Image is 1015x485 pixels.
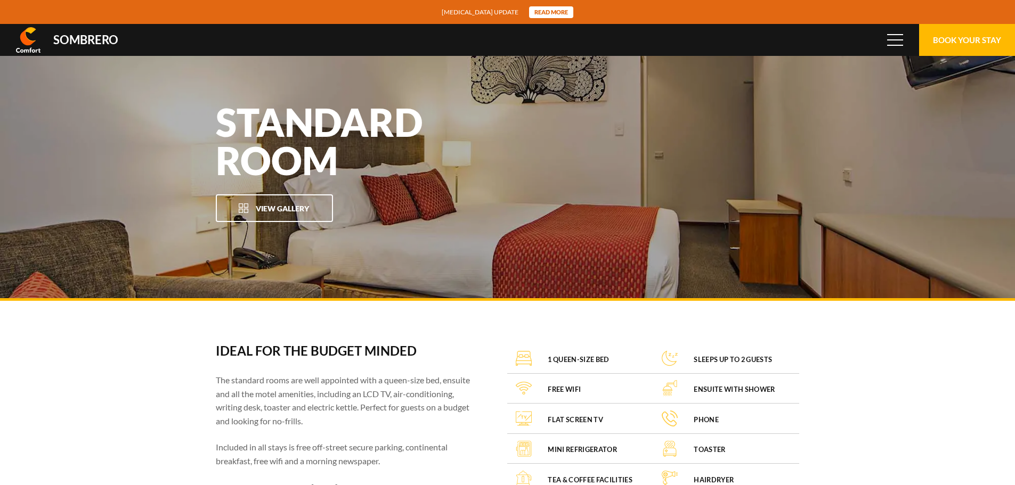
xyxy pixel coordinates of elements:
[216,343,478,358] h3: Ideal for the budget minded
[16,27,40,53] img: Comfort Inn & Suites Sombrero
[216,440,478,467] p: Included in all stays is free off-street secure parking, continental breakfast, free wifi and a m...
[548,445,616,454] h4: Mini Refrigerator
[548,355,609,364] h4: 1 queen-size bed
[662,410,678,426] img: Phone
[548,415,603,424] h4: Flat screen TV
[53,34,118,46] div: Sombrero
[442,7,518,17] span: [MEDICAL_DATA] update
[694,355,772,364] h4: Sleeps up to 2 guests
[694,475,734,484] h4: Hairdryer
[694,385,775,394] h4: Ensuite with shower
[516,380,532,396] img: FREE WiFi
[662,380,678,396] img: Ensuite with shower
[694,415,719,424] h4: Phone
[662,350,678,366] img: Sleeps up to 2 guests
[516,410,532,426] img: Flat screen TV
[662,441,678,457] img: Toaster
[879,24,911,56] button: Menu
[694,445,725,454] h4: Toaster
[548,385,581,394] h4: FREE WiFi
[887,34,903,46] span: Menu
[216,373,478,428] p: The standard rooms are well appointed with a queen-size bed, ensuite and all the motel amenities,...
[256,204,309,213] span: View Gallery
[516,441,532,457] img: Mini Refrigerator
[919,24,1015,56] button: Book Your Stay
[216,103,509,179] h1: Standard Room
[216,194,333,222] button: View Gallery
[548,475,632,484] h4: Tea & coffee facilities
[516,350,532,366] img: 1 queen-size bed
[238,203,249,213] img: Open Gallery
